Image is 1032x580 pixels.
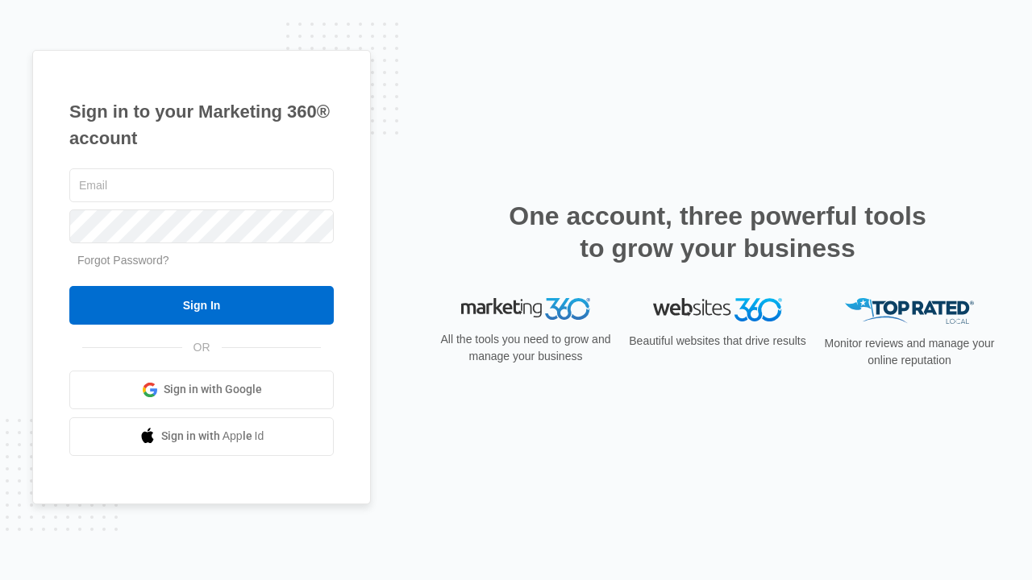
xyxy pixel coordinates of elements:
[69,168,334,202] input: Email
[164,381,262,398] span: Sign in with Google
[77,254,169,267] a: Forgot Password?
[653,298,782,321] img: Websites 360
[627,333,808,350] p: Beautiful websites that drive results
[504,200,931,264] h2: One account, three powerful tools to grow your business
[69,98,334,151] h1: Sign in to your Marketing 360® account
[69,417,334,456] a: Sign in with Apple Id
[461,298,590,321] img: Marketing 360
[69,371,334,409] a: Sign in with Google
[69,286,334,325] input: Sign In
[435,331,616,365] p: All the tools you need to grow and manage your business
[845,298,974,325] img: Top Rated Local
[182,339,222,356] span: OR
[161,428,264,445] span: Sign in with Apple Id
[819,335,1000,369] p: Monitor reviews and manage your online reputation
